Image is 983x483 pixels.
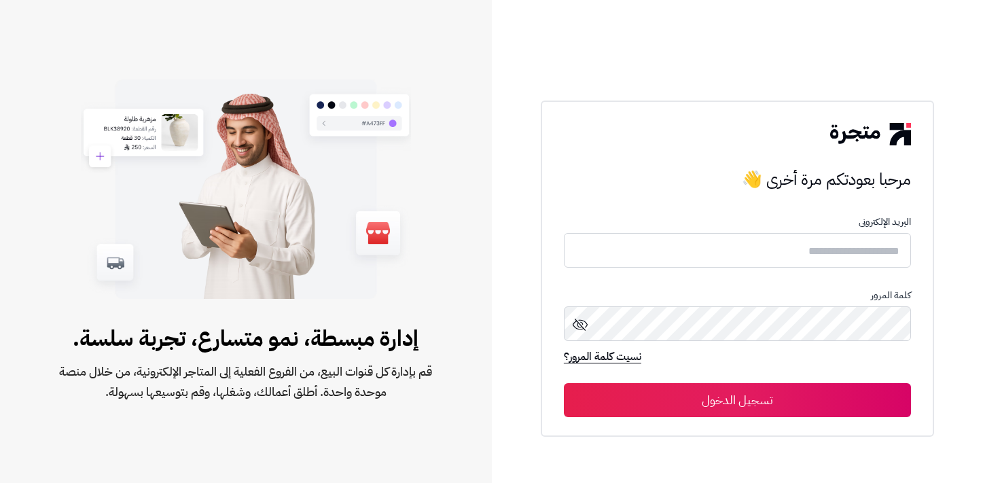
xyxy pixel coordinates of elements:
[564,290,911,301] p: كلمة المرور
[564,348,641,368] a: نسيت كلمة المرور؟
[43,322,448,355] span: إدارة مبسطة، نمو متسارع، تجربة سلسة.
[564,217,911,228] p: البريد الإلكترونى
[564,383,911,417] button: تسجيل الدخول
[564,166,911,193] h3: مرحبا بعودتكم مرة أخرى 👋
[43,361,448,402] span: قم بإدارة كل قنوات البيع، من الفروع الفعلية إلى المتاجر الإلكترونية، من خلال منصة موحدة واحدة. أط...
[830,123,910,145] img: logo-2.png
